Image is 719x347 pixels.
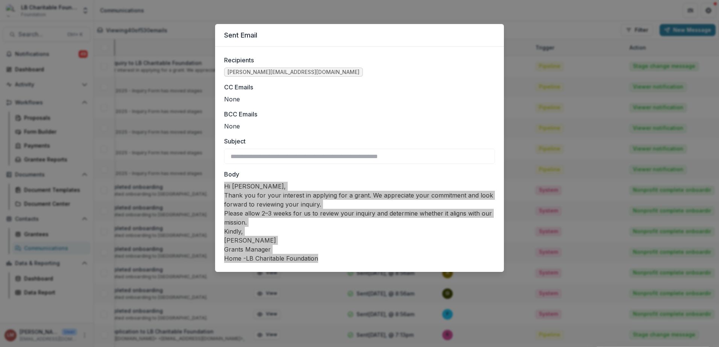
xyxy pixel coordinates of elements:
[224,95,495,104] ul: None
[224,182,495,191] p: Hi [PERSON_NAME],
[224,236,495,245] p: [PERSON_NAME]
[224,83,490,92] label: CC Emails
[224,227,495,236] p: Kindly,
[224,191,495,209] p: Thank you for your interest in applying for a grant. We appreciate your commitment and look forwa...
[224,122,495,131] ul: None
[224,56,490,65] label: Recipients
[215,24,504,47] header: Sent Email
[224,137,490,146] label: Subject
[224,254,495,263] p: Home -
[246,255,318,262] a: LB Charitable Foundation
[224,110,490,119] label: BCC Emails
[224,209,495,227] p: Please allow 2–3 weeks for us to review your inquiry and determine whether it aligns with our mis...
[228,69,359,75] span: [PERSON_NAME][EMAIL_ADDRESS][DOMAIN_NAME]
[224,170,490,179] label: Body
[224,245,495,254] p: Grants Manager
